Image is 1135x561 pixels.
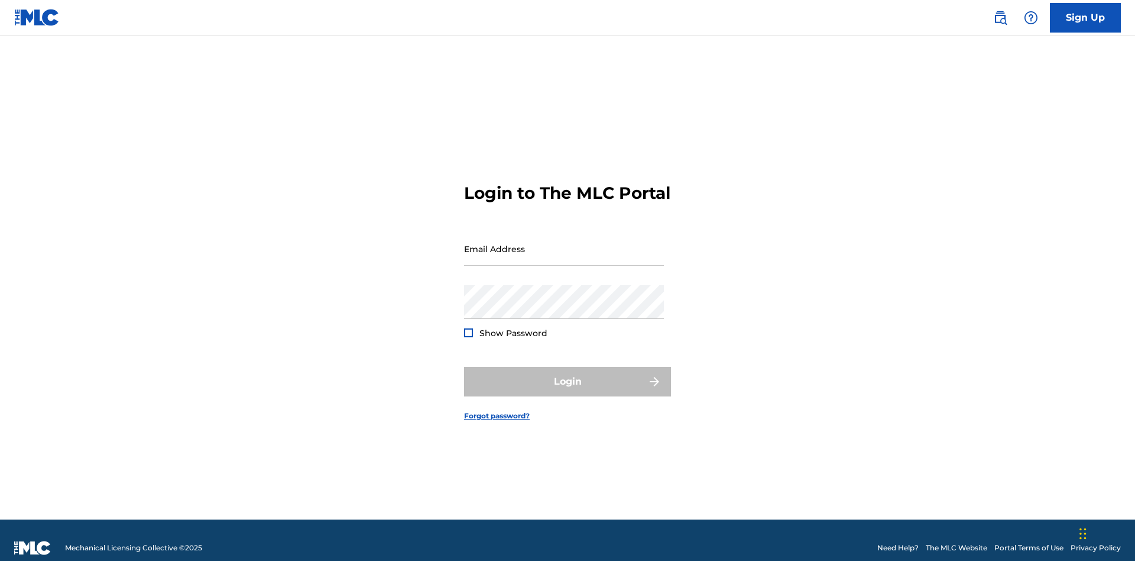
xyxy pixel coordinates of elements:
[1071,543,1121,553] a: Privacy Policy
[464,411,530,421] a: Forgot password?
[988,6,1012,30] a: Public Search
[1024,11,1038,25] img: help
[993,11,1007,25] img: search
[1050,3,1121,33] a: Sign Up
[479,328,547,338] span: Show Password
[464,183,670,204] h3: Login to The MLC Portal
[1076,504,1135,561] iframe: Chat Widget
[1019,6,1043,30] div: Help
[1079,516,1087,552] div: Drag
[65,543,202,553] span: Mechanical Licensing Collective © 2025
[14,541,51,555] img: logo
[926,543,987,553] a: The MLC Website
[994,543,1063,553] a: Portal Terms of Use
[14,9,60,26] img: MLC Logo
[877,543,919,553] a: Need Help?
